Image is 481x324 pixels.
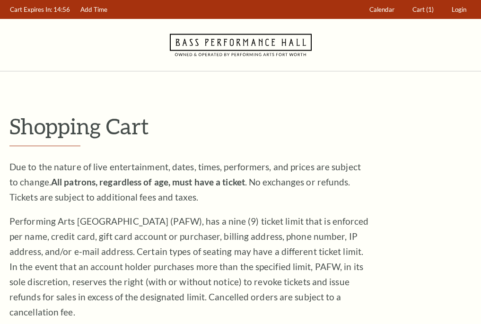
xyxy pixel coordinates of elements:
[9,114,472,138] p: Shopping Cart
[76,0,112,19] a: Add Time
[9,161,361,202] span: Due to the nature of live entertainment, dates, times, performers, and prices are subject to chan...
[426,6,434,13] span: (1)
[412,6,425,13] span: Cart
[51,176,245,187] strong: All patrons, regardless of age, must have a ticket
[9,214,369,320] p: Performing Arts [GEOGRAPHIC_DATA] (PAFW), has a nine (9) ticket limit that is enforced per name, ...
[408,0,438,19] a: Cart (1)
[10,6,52,13] span: Cart Expires In:
[452,6,466,13] span: Login
[447,0,471,19] a: Login
[365,0,399,19] a: Calendar
[369,6,394,13] span: Calendar
[53,6,70,13] span: 14:56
